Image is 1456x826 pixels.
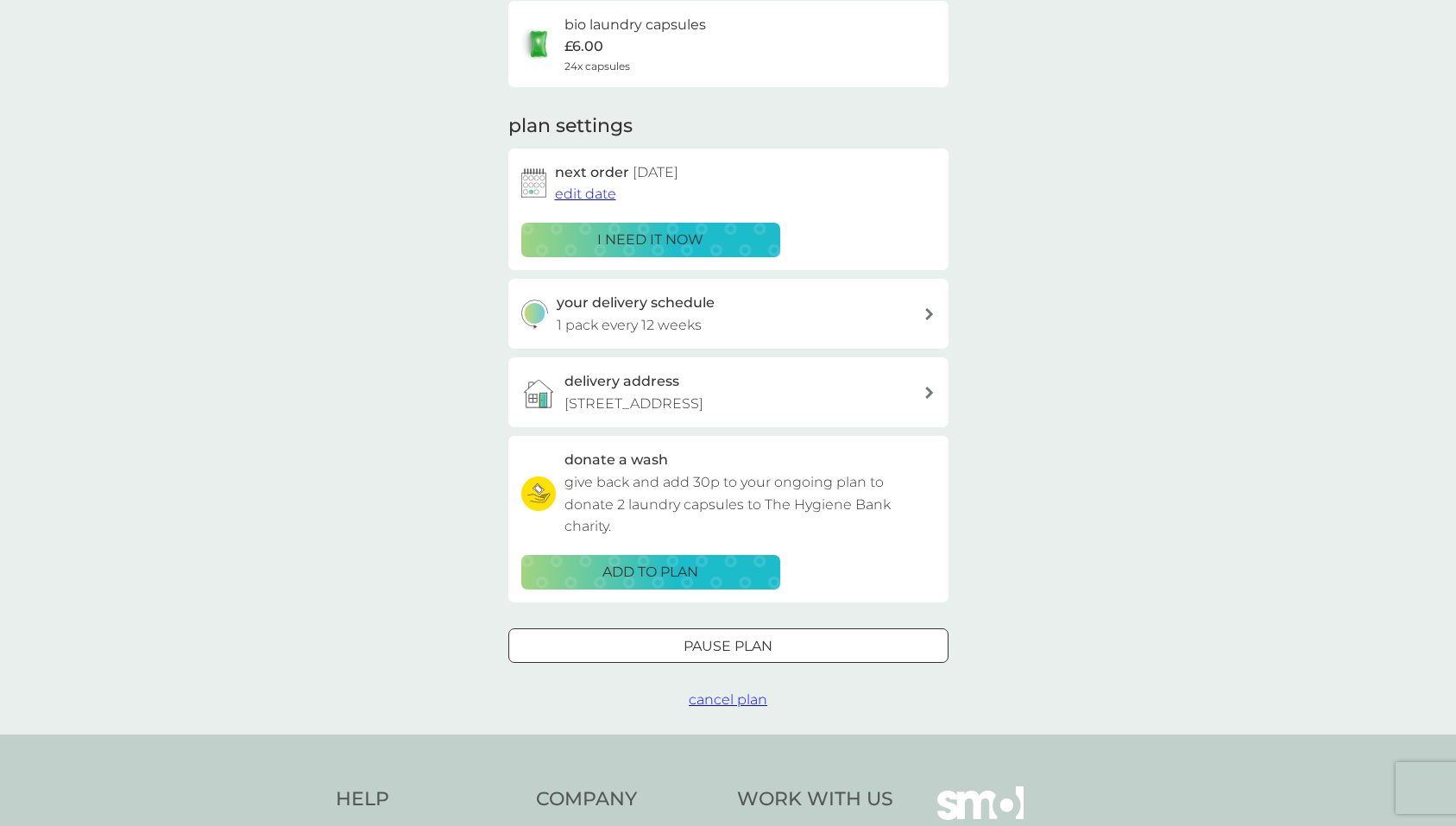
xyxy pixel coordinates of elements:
p: Pause plan [684,635,772,658]
h4: Company [536,786,720,813]
img: bio laundry capsules [521,27,556,61]
h3: donate a wash [564,449,668,471]
h2: next order [555,161,678,184]
p: ADD TO PLAN [602,561,698,583]
button: ADD TO PLAN [521,555,780,590]
button: edit date [555,183,616,205]
span: cancel plan [689,691,767,708]
h4: Help [336,786,520,813]
h6: bio laundry capsules [564,14,706,36]
button: Pause plan [508,628,949,663]
button: cancel plan [689,689,767,711]
p: 1 pack every 12 weeks [557,314,702,337]
p: give back and add 30p to your ongoing plan to donate 2 laundry capsules to The Hygiene Bank charity. [564,471,936,538]
h2: plan settings [508,113,633,140]
span: [DATE] [633,164,678,180]
p: £6.00 [564,35,603,58]
h4: Work With Us [737,786,893,813]
p: [STREET_ADDRESS] [564,393,703,415]
span: 24x capsules [564,58,630,74]
span: edit date [555,186,616,202]
button: i need it now [521,223,780,257]
p: i need it now [597,229,703,251]
h3: delivery address [564,370,679,393]
button: your delivery schedule1 pack every 12 weeks [508,279,949,349]
a: delivery address[STREET_ADDRESS] [508,357,949,427]
h3: your delivery schedule [557,292,715,314]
